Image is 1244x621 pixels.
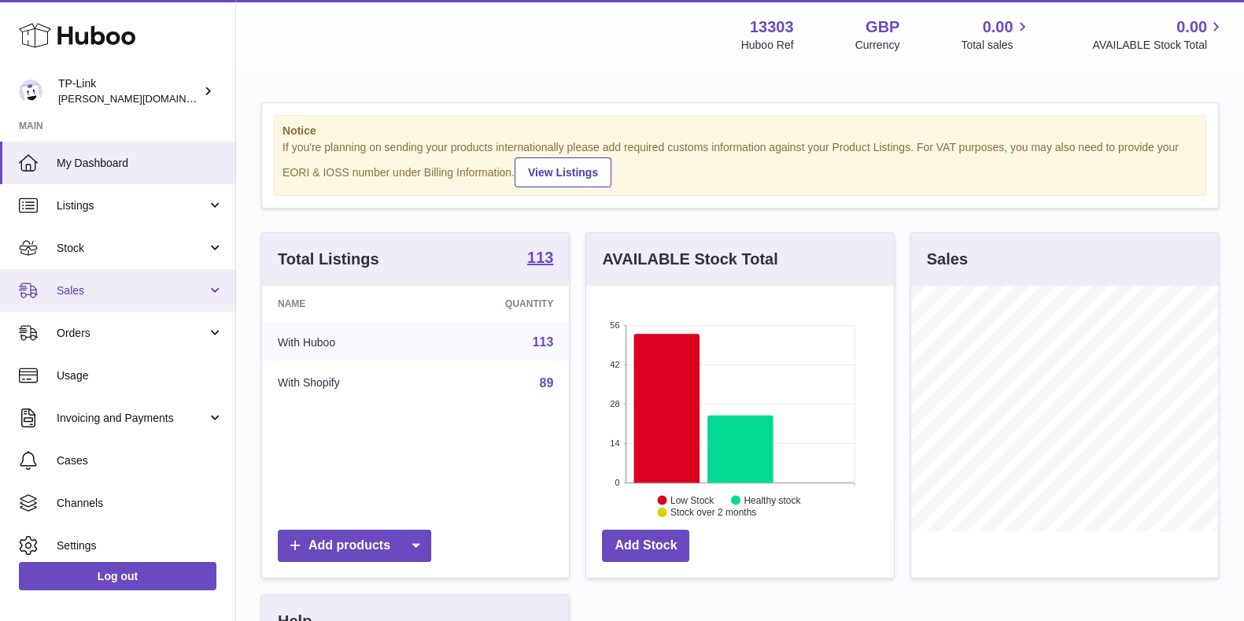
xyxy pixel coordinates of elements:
[611,320,620,330] text: 56
[57,538,223,553] span: Settings
[527,250,553,265] strong: 113
[262,286,427,322] th: Name
[670,507,756,518] text: Stock over 2 months
[282,124,1198,139] strong: Notice
[58,76,200,106] div: TP-Link
[57,241,207,256] span: Stock
[602,530,689,562] a: Add Stock
[927,249,968,270] h3: Sales
[57,156,223,171] span: My Dashboard
[57,198,207,213] span: Listings
[282,140,1198,187] div: If you're planning on sending your products internationally please add required customs informati...
[750,17,794,38] strong: 13303
[57,496,223,511] span: Channels
[58,92,397,105] span: [PERSON_NAME][DOMAIN_NAME][EMAIL_ADDRESS][DOMAIN_NAME]
[278,249,379,270] h3: Total Listings
[57,411,207,426] span: Invoicing and Payments
[57,326,207,341] span: Orders
[983,17,1013,38] span: 0.00
[602,249,777,270] h3: AVAILABLE Stock Total
[57,368,223,383] span: Usage
[855,38,900,53] div: Currency
[19,79,42,103] img: susie.li@tp-link.com
[615,478,620,487] text: 0
[533,335,554,349] a: 113
[1092,38,1225,53] span: AVAILABLE Stock Total
[744,494,802,505] text: Healthy stock
[527,250,553,268] a: 113
[611,399,620,408] text: 28
[262,363,427,404] td: With Shopify
[57,283,207,298] span: Sales
[427,286,569,322] th: Quantity
[1176,17,1207,38] span: 0.00
[515,157,611,187] a: View Listings
[866,17,899,38] strong: GBP
[262,322,427,363] td: With Huboo
[741,38,794,53] div: Huboo Ref
[540,376,554,390] a: 89
[670,494,714,505] text: Low Stock
[57,453,223,468] span: Cases
[611,360,620,369] text: 42
[278,530,431,562] a: Add products
[19,562,216,590] a: Log out
[961,38,1031,53] span: Total sales
[961,17,1031,53] a: 0.00 Total sales
[1092,17,1225,53] a: 0.00 AVAILABLE Stock Total
[611,438,620,448] text: 14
